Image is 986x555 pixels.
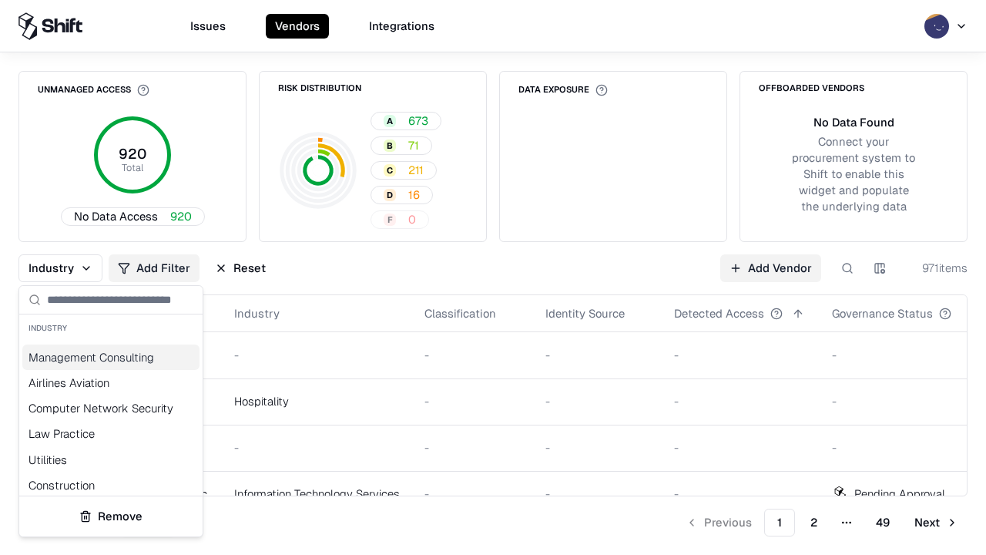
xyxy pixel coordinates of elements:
[22,421,200,446] div: Law Practice
[22,370,200,395] div: Airlines Aviation
[19,341,203,496] div: Suggestions
[25,503,196,530] button: Remove
[22,447,200,473] div: Utilities
[22,473,200,498] div: Construction
[22,345,200,370] div: Management Consulting
[22,395,200,421] div: Computer Network Security
[19,314,203,341] div: Industry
